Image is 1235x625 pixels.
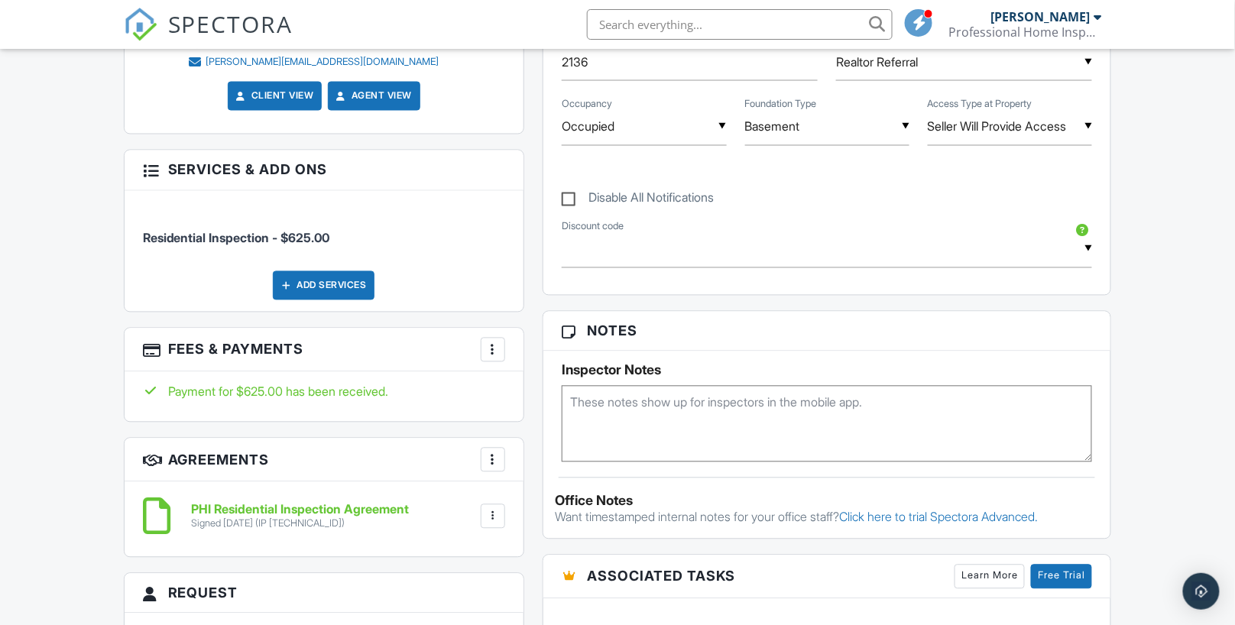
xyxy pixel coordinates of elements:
[188,54,478,70] a: [PERSON_NAME][EMAIL_ADDRESS][DOMAIN_NAME]
[587,566,735,587] span: Associated Tasks
[555,494,1099,509] div: Office Notes
[562,220,624,234] label: Discount code
[562,191,714,210] label: Disable All Notifications
[125,151,524,190] h3: Services & Add ons
[233,89,314,104] a: Client View
[839,510,1038,525] a: Click here to trial Spectora Advanced.
[125,439,524,482] h3: Agreements
[990,9,1090,24] div: [PERSON_NAME]
[124,8,157,41] img: The Best Home Inspection Software - Spectora
[333,89,412,104] a: Agent View
[555,509,1099,526] p: Want timestamped internal notes for your office staff?
[928,98,1032,112] label: Access Type at Property
[1183,573,1220,610] div: Open Intercom Messenger
[143,202,506,259] li: Service: Residential Inspection
[168,8,293,40] span: SPECTORA
[192,504,410,517] h6: PHI Residential Inspection Agreement
[955,565,1025,589] a: Learn More
[124,21,293,53] a: SPECTORA
[562,363,1092,378] h5: Inspector Notes
[192,504,410,530] a: PHI Residential Inspection Agreement Signed [DATE] (IP [TECHNICAL_ID])
[273,271,374,300] div: Add Services
[206,56,439,68] div: [PERSON_NAME][EMAIL_ADDRESS][DOMAIN_NAME]
[125,329,524,372] h3: Fees & Payments
[562,98,612,112] label: Occupancy
[143,384,506,400] div: Payment for $625.00 has been received.
[192,518,410,530] div: Signed [DATE] (IP [TECHNICAL_ID])
[543,312,1110,351] h3: Notes
[1031,565,1092,589] a: Free Trial
[125,574,524,614] h3: Request
[948,24,1101,40] div: Professional Home Inspections LLC
[143,231,330,246] span: Residential Inspection - $625.00
[587,9,893,40] input: Search everything...
[745,98,817,112] label: Foundation Type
